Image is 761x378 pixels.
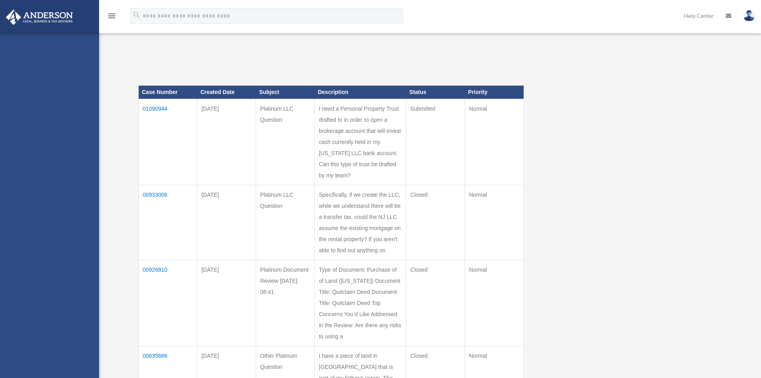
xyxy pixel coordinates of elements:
td: Submitted [406,99,465,185]
i: menu [107,11,117,21]
td: Platinum LLC Question [256,99,315,185]
img: User Pic [743,10,755,21]
td: I need a Personal Property Trust drafted to in order to open a brokerage account that will invest... [315,99,406,185]
td: 01090944 [139,99,197,185]
td: Closed [406,260,465,346]
td: [DATE] [197,185,256,260]
td: [DATE] [197,99,256,185]
td: Platinum LLC Question [256,185,315,260]
td: 00926810 [139,260,197,346]
td: [DATE] [197,260,256,346]
th: Priority [465,86,524,99]
th: Subject [256,86,315,99]
th: Description [315,86,406,99]
td: Normal [465,99,524,185]
td: Specifically, if we create the LLC, while we understand there will be a transfer tax, could the N... [315,185,406,260]
td: Type of Document: Purchase of of Land ([US_STATE]) Document Title: Quitclaim Deed Document Title:... [315,260,406,346]
i: search [132,11,141,19]
th: Case Number [139,86,197,99]
img: Anderson Advisors Platinum Portal [4,10,75,25]
td: Normal [465,260,524,346]
th: Created Date [197,86,256,99]
td: 00933006 [139,185,197,260]
a: menu [107,14,117,21]
th: Status [406,86,465,99]
td: Platinum Document Review [DATE] 08:41 [256,260,315,346]
td: Normal [465,185,524,260]
td: Closed [406,185,465,260]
